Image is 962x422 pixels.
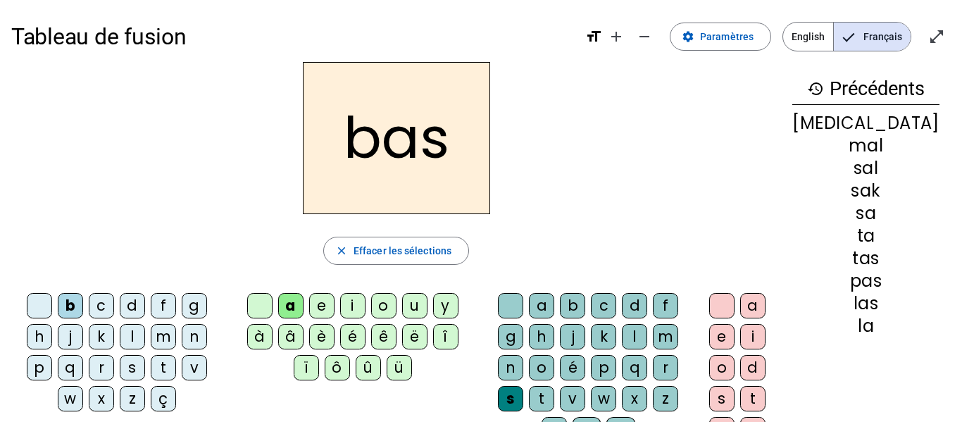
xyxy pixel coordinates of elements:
div: ç [151,386,176,411]
div: f [151,293,176,318]
div: ü [387,355,412,380]
div: g [182,293,207,318]
div: i [740,324,766,349]
div: ê [371,324,396,349]
div: d [120,293,145,318]
div: la [792,318,939,335]
div: t [740,386,766,411]
div: z [120,386,145,411]
div: pas [792,273,939,290]
div: h [529,324,554,349]
div: ô [325,355,350,380]
div: b [560,293,585,318]
div: é [560,355,585,380]
div: b [58,293,83,318]
button: Paramètres [670,23,771,51]
div: i [340,293,366,318]
span: Paramètres [700,28,754,45]
div: l [120,324,145,349]
div: d [740,355,766,380]
div: d [622,293,647,318]
div: z [653,386,678,411]
mat-icon: format_size [585,28,602,45]
div: g [498,324,523,349]
div: p [591,355,616,380]
div: sa [792,205,939,222]
div: e [309,293,335,318]
div: k [89,324,114,349]
mat-button-toggle-group: Language selection [782,22,911,51]
div: s [498,386,523,411]
div: q [622,355,647,380]
mat-icon: open_in_full [928,28,945,45]
div: e [709,324,735,349]
div: p [27,355,52,380]
h2: bas [303,62,490,214]
div: o [371,293,396,318]
div: f [653,293,678,318]
div: v [560,386,585,411]
div: ë [402,324,427,349]
div: a [278,293,304,318]
mat-icon: settings [682,30,694,43]
div: è [309,324,335,349]
button: Augmenter la taille de la police [602,23,630,51]
div: r [653,355,678,380]
div: n [182,324,207,349]
button: Effacer les sélections [323,237,469,265]
div: w [58,386,83,411]
div: mal [792,137,939,154]
div: c [591,293,616,318]
div: t [529,386,554,411]
div: w [591,386,616,411]
mat-icon: close [335,244,348,257]
div: q [58,355,83,380]
span: English [783,23,833,51]
mat-icon: add [608,28,625,45]
div: à [247,324,273,349]
div: s [709,386,735,411]
span: Français [834,23,911,51]
div: k [591,324,616,349]
mat-icon: history [807,80,824,97]
div: c [89,293,114,318]
div: m [151,324,176,349]
div: a [740,293,766,318]
div: t [151,355,176,380]
div: las [792,295,939,312]
div: j [560,324,585,349]
div: x [622,386,647,411]
div: v [182,355,207,380]
button: Entrer en plein écran [923,23,951,51]
div: h [27,324,52,349]
div: m [653,324,678,349]
div: r [89,355,114,380]
div: o [529,355,554,380]
div: y [433,293,458,318]
div: sal [792,160,939,177]
div: é [340,324,366,349]
div: l [622,324,647,349]
div: â [278,324,304,349]
span: Effacer les sélections [354,242,451,259]
div: sak [792,182,939,199]
button: Diminuer la taille de la police [630,23,658,51]
div: o [709,355,735,380]
div: tas [792,250,939,267]
div: ta [792,228,939,244]
div: j [58,324,83,349]
mat-icon: remove [636,28,653,45]
div: n [498,355,523,380]
h1: Tableau de fusion [11,14,574,59]
h3: Précédents [792,73,939,105]
div: î [433,324,458,349]
div: u [402,293,427,318]
div: x [89,386,114,411]
div: û [356,355,381,380]
div: a [529,293,554,318]
div: ï [294,355,319,380]
div: s [120,355,145,380]
div: [MEDICAL_DATA] [792,115,939,132]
